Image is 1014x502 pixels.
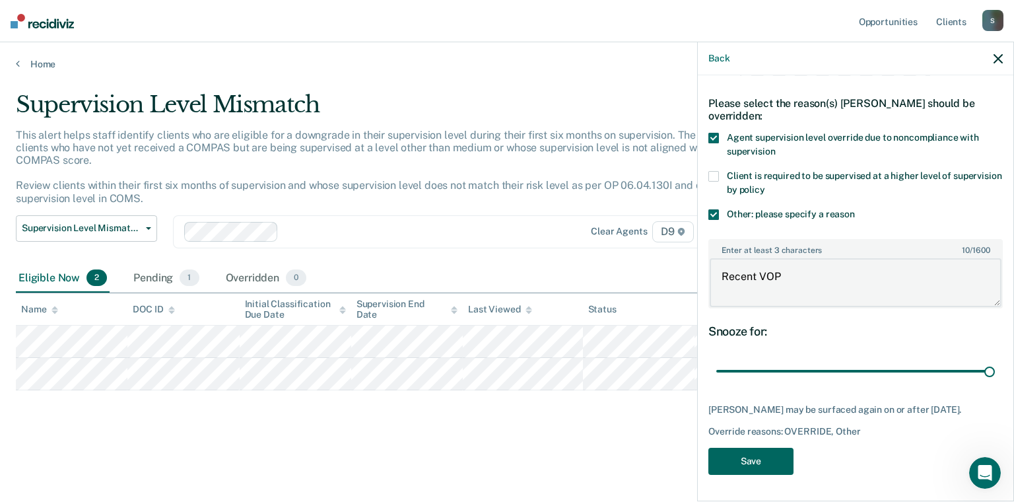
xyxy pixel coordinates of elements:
[710,240,1001,255] label: Enter at least 3 characters
[356,299,457,321] div: Supervision End Date
[468,304,532,315] div: Last Viewed
[11,14,74,28] img: Recidiviz
[708,53,729,64] button: Back
[180,269,199,287] span: 1
[969,457,1001,489] iframe: Intercom live chat
[710,258,1001,307] textarea: Recent VOP
[708,324,1003,339] div: Snooze for:
[16,58,998,70] a: Home
[962,246,990,255] span: / 1600
[708,404,1003,415] div: [PERSON_NAME] may be surfaced again on or after [DATE].
[133,304,175,315] div: DOC ID
[727,170,1001,195] span: Client is required to be supervised at a higher level of supervision by policy
[708,87,1003,133] div: Please select the reason(s) [PERSON_NAME] should be overridden:
[727,209,855,219] span: Other: please specify a reason
[708,426,1003,437] div: Override reasons: OVERRIDE, Other
[588,304,617,315] div: Status
[16,264,110,293] div: Eligible Now
[962,246,970,255] span: 10
[652,221,694,242] span: D9
[708,448,794,475] button: Save
[21,304,58,315] div: Name
[286,269,306,287] span: 0
[982,10,1003,31] div: S
[86,269,107,287] span: 2
[16,91,776,129] div: Supervision Level Mismatch
[223,264,310,293] div: Overridden
[16,129,775,205] p: This alert helps staff identify clients who are eligible for a downgrade in their supervision lev...
[727,132,979,157] span: Agent supervision level override due to noncompliance with supervision
[245,299,346,321] div: Initial Classification Due Date
[131,264,201,293] div: Pending
[591,226,647,237] div: Clear agents
[22,223,141,234] span: Supervision Level Mismatch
